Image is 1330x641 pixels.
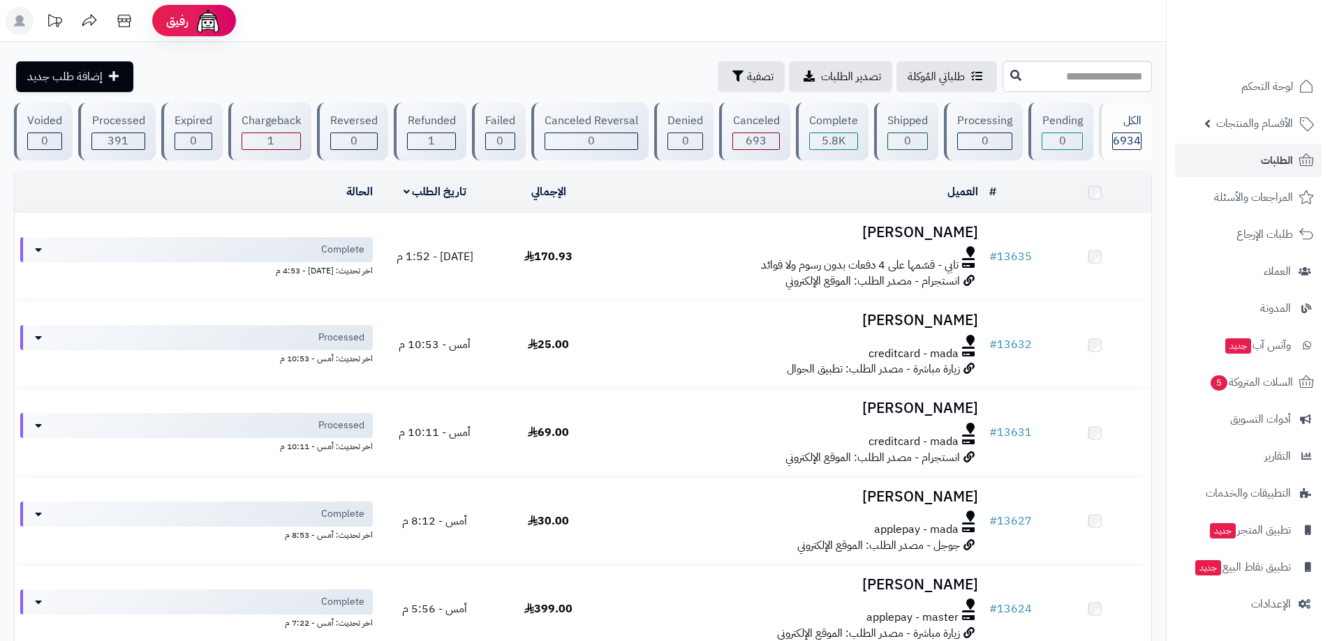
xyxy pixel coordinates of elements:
[989,424,997,441] span: #
[1175,365,1322,399] a: السلات المتروكة5
[1251,594,1291,614] span: الإعدادات
[793,103,871,160] a: Complete 5.8K
[321,507,364,521] span: Complete
[524,248,572,265] span: 170.93
[1206,483,1291,503] span: التطبيقات والخدمات
[226,103,314,160] a: Chargeback 1
[529,103,651,160] a: Canceled Reversal 0
[1261,151,1293,170] span: الطلبات
[1211,375,1227,391] span: 5
[1059,133,1066,149] span: 0
[1236,225,1293,244] span: طلبات الإرجاع
[397,248,473,265] span: [DATE] - 1:52 م
[682,133,689,149] span: 0
[404,183,467,200] a: تاريخ الطلب
[1112,113,1141,129] div: الكل
[37,7,72,38] a: تحديثات المنصة
[810,133,857,149] div: 5848
[531,183,566,200] a: الإجمالي
[887,113,928,129] div: Shipped
[611,577,978,593] h3: [PERSON_NAME]
[821,68,881,85] span: تصدير الطلبات
[989,336,1032,353] a: #13632
[908,68,965,85] span: طلباتي المُوكلة
[787,361,960,377] span: زيارة مباشرة - مصدر الطلب: تطبيق الجوال
[1214,188,1293,207] span: المراجعات والأسئلة
[1194,557,1291,577] span: تطبيق نقاط البيع
[41,133,48,149] span: 0
[989,601,1032,617] a: #13624
[1175,439,1322,473] a: التقارير
[611,489,978,505] h3: [PERSON_NAME]
[486,133,515,149] div: 0
[407,113,455,129] div: Refunded
[1175,587,1322,621] a: الإعدادات
[611,400,978,416] h3: [PERSON_NAME]
[485,113,515,129] div: Failed
[75,103,158,160] a: Processed 391
[1230,409,1291,429] span: أدوات التسويق
[1113,133,1141,149] span: 6934
[175,113,212,129] div: Expired
[528,336,569,353] span: 25.00
[989,183,996,200] a: #
[747,68,774,85] span: تصفية
[175,133,212,149] div: 0
[1042,113,1082,129] div: Pending
[718,61,785,92] button: تصفية
[869,434,959,450] span: creditcard - mada
[896,61,997,92] a: طلباتي المُوكلة
[982,133,989,149] span: 0
[402,601,467,617] span: أمس - 5:56 م
[267,133,274,149] span: 1
[733,133,778,149] div: 693
[1096,103,1155,160] a: الكل6934
[668,133,702,149] div: 0
[1209,520,1291,540] span: تطبيق المتجر
[496,133,503,149] span: 0
[16,61,133,92] a: إضافة طلب جديد
[321,243,364,257] span: Complete
[194,7,222,35] img: ai-face.png
[989,248,997,265] span: #
[797,537,960,554] span: جوجل - مصدر الطلب: الموقع الإلكتروني
[28,133,61,149] div: 0
[399,424,471,441] span: أمس - 10:11 م
[1209,372,1293,392] span: السلات المتروكة
[785,273,960,289] span: انستجرام - مصدر الطلب: الموقع الإلكتروني
[20,262,373,277] div: اخر تحديث: [DATE] - 4:53 م
[11,103,75,160] a: Voided 0
[346,183,373,200] a: الحالة
[528,513,569,529] span: 30.00
[1175,144,1322,177] a: الطلبات
[20,527,373,541] div: اخر تحديث: أمس - 8:53 م
[611,312,978,329] h3: [PERSON_NAME]
[1175,476,1322,510] a: التطبيقات والخدمات
[588,133,595,149] span: 0
[166,13,189,29] span: رفيق
[92,133,144,149] div: 391
[1175,329,1322,362] a: وآتس آبجديد
[20,350,373,365] div: اخر تحديث: أمس - 10:53 م
[1195,560,1221,575] span: جديد
[785,449,960,466] span: انستجرام - مصدر الطلب: الموقع الإلكتروني
[402,513,467,529] span: أمس - 8:12 م
[866,610,959,626] span: applepay - master
[789,61,892,92] a: تصدير الطلبات
[1175,181,1322,214] a: المراجعات والأسئلة
[947,183,978,200] a: العميل
[318,418,364,432] span: Processed
[989,336,997,353] span: #
[314,103,391,160] a: Reversed 0
[318,331,364,345] span: Processed
[1175,218,1322,251] a: طلبات الإرجاع
[242,133,300,149] div: 1
[1175,255,1322,288] a: العملاء
[1216,114,1293,133] span: الأقسام والمنتجات
[1241,77,1293,96] span: لوحة التحكم
[989,513,1032,529] a: #13627
[888,133,927,149] div: 0
[667,113,703,129] div: Denied
[904,133,911,149] span: 0
[941,103,1026,160] a: Processing 0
